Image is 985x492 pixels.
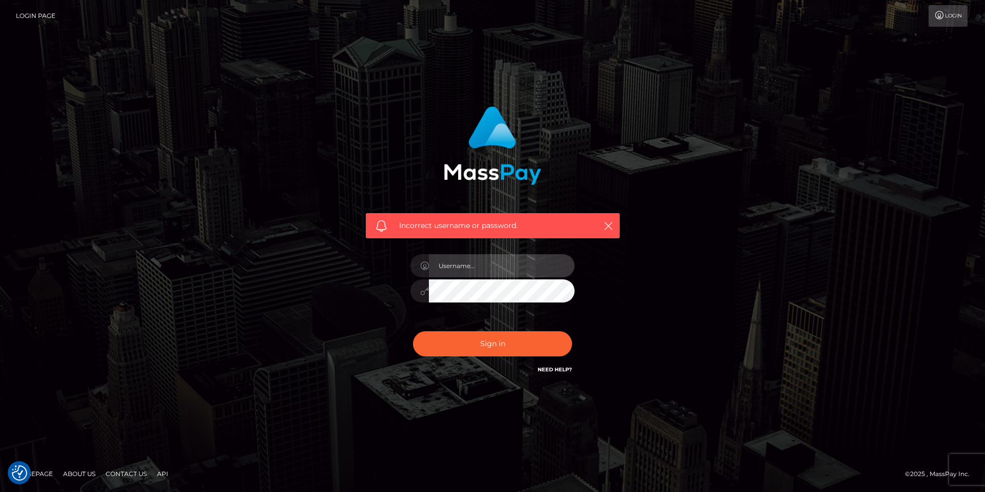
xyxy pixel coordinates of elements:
[12,465,27,481] button: Consent Preferences
[905,468,977,480] div: © 2025 , MassPay Inc.
[929,5,968,27] a: Login
[429,254,575,277] input: Username...
[12,465,27,481] img: Revisit consent button
[444,106,541,185] img: MassPay Login
[11,466,57,482] a: Homepage
[16,5,55,27] a: Login Page
[413,331,572,356] button: Sign in
[59,466,100,482] a: About Us
[538,366,572,373] a: Need Help?
[399,220,586,231] span: Incorrect username or password.
[102,466,151,482] a: Contact Us
[153,466,172,482] a: API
